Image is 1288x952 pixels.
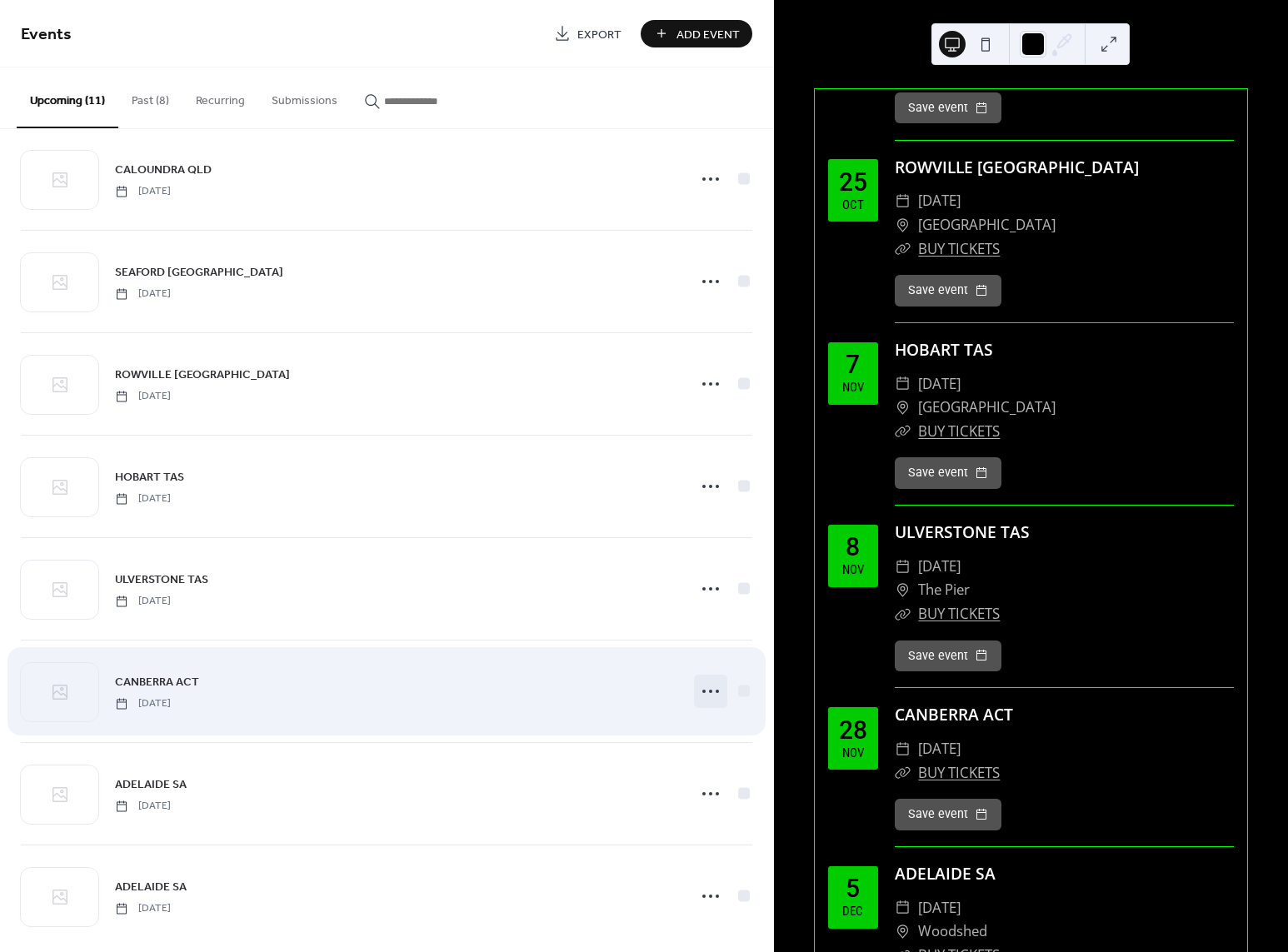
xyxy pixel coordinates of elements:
a: ADELAIDE SA [115,775,187,794]
span: [DATE] [918,737,961,761]
span: [DATE] [115,594,171,609]
div: ​ [895,555,911,579]
div: 7 [846,352,860,377]
span: [DATE] [918,189,961,213]
div: ​ [895,396,911,420]
span: ADELAIDE SA [115,879,187,896]
span: Events [21,18,72,51]
a: Export [542,20,634,47]
span: [DATE] [918,372,961,396]
a: ADELAIDE SA [895,862,996,885]
div: ​ [895,761,911,785]
span: CANBERRA ACT [115,674,199,691]
a: ADELAIDE SA [115,877,187,896]
button: Save event [895,799,1001,830]
span: HOBART TAS [115,469,184,486]
button: Upcoming (11) [17,67,118,128]
span: [GEOGRAPHIC_DATA] [918,396,1056,420]
div: ​ [895,920,911,944]
span: [DATE] [115,389,171,404]
a: CANBERRA ACT [895,703,1013,725]
div: 25 [839,170,867,195]
div: ​ [895,213,911,237]
div: 8 [846,535,860,560]
a: SEAFORD [GEOGRAPHIC_DATA] [115,262,283,282]
a: BUY TICKETS [918,421,1000,441]
button: Save event [895,275,1001,307]
div: Nov [842,381,864,394]
div: ​ [895,602,911,626]
span: Add Event [676,26,740,43]
span: [DATE] [115,287,171,302]
div: Nov [842,564,864,576]
a: ULVERSTONE TAS [895,521,1030,543]
span: The Pier [918,578,970,602]
a: HOBART TAS [895,338,993,361]
button: Recurring [182,67,258,127]
div: 5 [846,876,860,901]
button: Past (8) [118,67,182,127]
div: Dec [842,905,863,918]
span: [DATE] [918,555,961,579]
span: ULVERSTONE TAS [115,571,208,589]
div: ​ [895,896,911,920]
div: ​ [895,372,911,396]
a: ROWVILLE [GEOGRAPHIC_DATA] [895,156,1139,178]
span: ROWVILLE [GEOGRAPHIC_DATA] [115,366,290,384]
span: [DATE] [918,896,961,920]
span: [GEOGRAPHIC_DATA] [918,213,1056,237]
a: ROWVILLE [GEOGRAPHIC_DATA] [115,365,290,384]
span: Woodshed [918,920,987,944]
button: Save event [895,92,1001,124]
span: [DATE] [115,696,171,711]
div: ​ [895,420,911,444]
a: HOBART TAS [115,467,184,486]
span: CALOUNDRA QLD [115,162,212,179]
button: Save event [895,457,1001,489]
span: [DATE] [115,901,171,916]
button: Add Event [641,20,752,47]
a: CALOUNDRA QLD [115,160,212,179]
button: Submissions [258,67,351,127]
div: ​ [895,737,911,761]
span: ADELAIDE SA [115,776,187,794]
a: CANBERRA ACT [115,672,199,691]
div: Nov [842,747,864,760]
span: [DATE] [115,491,171,506]
span: [DATE] [115,799,171,814]
div: ​ [895,189,911,213]
button: Save event [895,640,1001,672]
span: SEAFORD [GEOGRAPHIC_DATA] [115,264,283,282]
a: ULVERSTONE TAS [115,570,208,589]
div: 28 [839,718,867,743]
a: BUY TICKETS [918,239,1000,258]
a: BUY TICKETS [918,604,1000,623]
a: BUY TICKETS [918,763,1000,782]
div: ​ [895,237,911,262]
span: Export [577,26,622,43]
span: [DATE] [115,184,171,199]
div: Oct [842,199,864,212]
div: ​ [895,578,911,602]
